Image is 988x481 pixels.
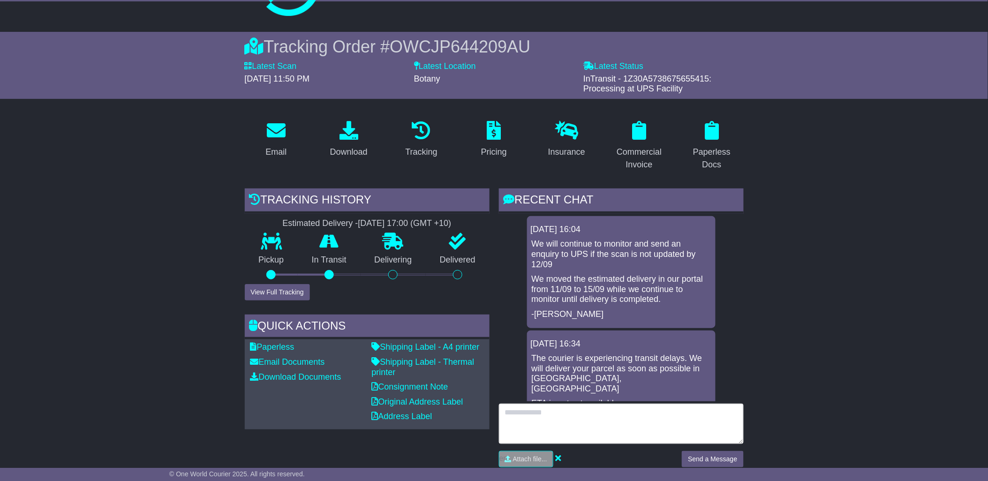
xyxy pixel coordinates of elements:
[531,225,712,235] div: [DATE] 16:04
[250,372,341,382] a: Download Documents
[372,382,448,391] a: Consignment Note
[548,146,585,158] div: Insurance
[531,339,712,349] div: [DATE] 16:34
[245,315,490,340] div: Quick Actions
[608,118,671,174] a: Commercial Invoice
[372,357,475,377] a: Shipping Label - Thermal printer
[250,357,325,367] a: Email Documents
[542,118,591,162] a: Insurance
[682,451,743,467] button: Send a Message
[245,218,490,229] div: Estimated Delivery -
[245,37,744,57] div: Tracking Order #
[499,188,744,214] div: RECENT CHAT
[532,398,711,409] p: ETA is not yet available.
[390,37,530,56] span: OWCJP644209AU
[324,118,374,162] a: Download
[372,342,480,352] a: Shipping Label - A4 printer
[414,61,476,72] label: Latest Location
[245,284,310,301] button: View Full Tracking
[532,353,711,394] p: The courier is experiencing transit delays. We will deliver your parcel as soon as possible in [G...
[245,74,310,83] span: [DATE] 11:50 PM
[399,118,443,162] a: Tracking
[372,397,463,406] a: Original Address Label
[426,255,490,265] p: Delivered
[361,255,426,265] p: Delivering
[532,274,711,305] p: We moved the estimated delivery in our portal from 11/09 to 15/09 while we continue to monitor un...
[245,255,298,265] p: Pickup
[372,412,432,421] a: Address Label
[298,255,361,265] p: In Transit
[330,146,368,158] div: Download
[358,218,452,229] div: [DATE] 17:00 (GMT +10)
[481,146,507,158] div: Pricing
[405,146,437,158] div: Tracking
[680,118,744,174] a: Paperless Docs
[686,146,738,171] div: Paperless Docs
[259,118,293,162] a: Email
[475,118,513,162] a: Pricing
[532,239,711,270] p: We will continue to monitor and send an enquiry to UPS if the scan is not updated by 12/09
[245,188,490,214] div: Tracking history
[169,470,305,478] span: © One World Courier 2025. All rights reserved.
[414,74,440,83] span: Botany
[265,146,287,158] div: Email
[245,61,297,72] label: Latest Scan
[583,74,712,94] span: InTransit - 1Z30A5738675655415: Processing at UPS Facility
[250,342,294,352] a: Paperless
[532,309,711,320] p: -[PERSON_NAME]
[583,61,643,72] label: Latest Status
[614,146,665,171] div: Commercial Invoice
